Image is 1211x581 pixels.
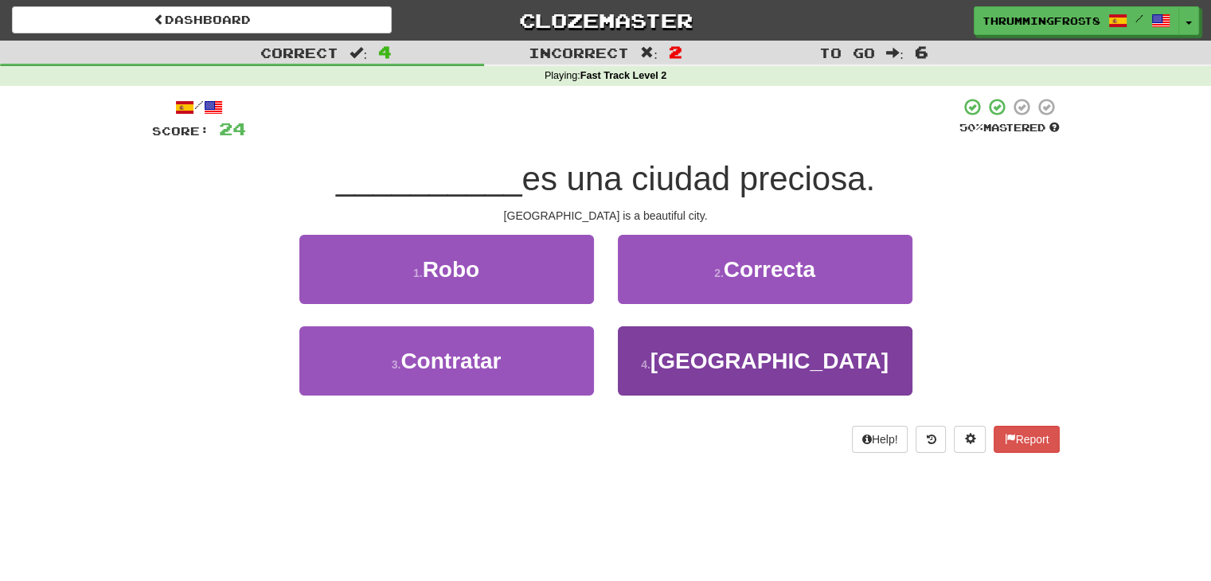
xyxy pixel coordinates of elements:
[959,121,983,134] span: 50 %
[299,235,594,304] button: 1.Robo
[580,70,667,81] strong: Fast Track Level 2
[916,426,946,453] button: Round history (alt+y)
[852,426,908,453] button: Help!
[1135,13,1143,24] span: /
[994,426,1059,453] button: Report
[219,119,246,138] span: 24
[618,326,912,396] button: 4.[GEOGRAPHIC_DATA]
[886,46,904,60] span: :
[392,358,401,371] small: 3 .
[529,45,629,60] span: Incorrect
[336,160,522,197] span: __________
[378,42,392,61] span: 4
[423,257,480,282] span: Robo
[714,267,724,279] small: 2 .
[152,97,246,117] div: /
[724,257,815,282] span: Correcta
[522,160,875,197] span: es una ciudad preciosa.
[974,6,1179,35] a: ThrummingFrost8247 /
[640,46,658,60] span: :
[819,45,875,60] span: To go
[669,42,682,61] span: 2
[299,326,594,396] button: 3.Contratar
[260,45,338,60] span: Correct
[413,267,423,279] small: 1 .
[152,124,209,138] span: Score:
[650,349,889,373] span: [GEOGRAPHIC_DATA]
[959,121,1060,135] div: Mastered
[618,235,912,304] button: 2.Correcta
[982,14,1100,28] span: ThrummingFrost8247
[416,6,795,34] a: Clozemaster
[400,349,501,373] span: Contratar
[12,6,392,33] a: Dashboard
[915,42,928,61] span: 6
[641,358,650,371] small: 4 .
[350,46,367,60] span: :
[152,208,1060,224] div: [GEOGRAPHIC_DATA] is a beautiful city.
